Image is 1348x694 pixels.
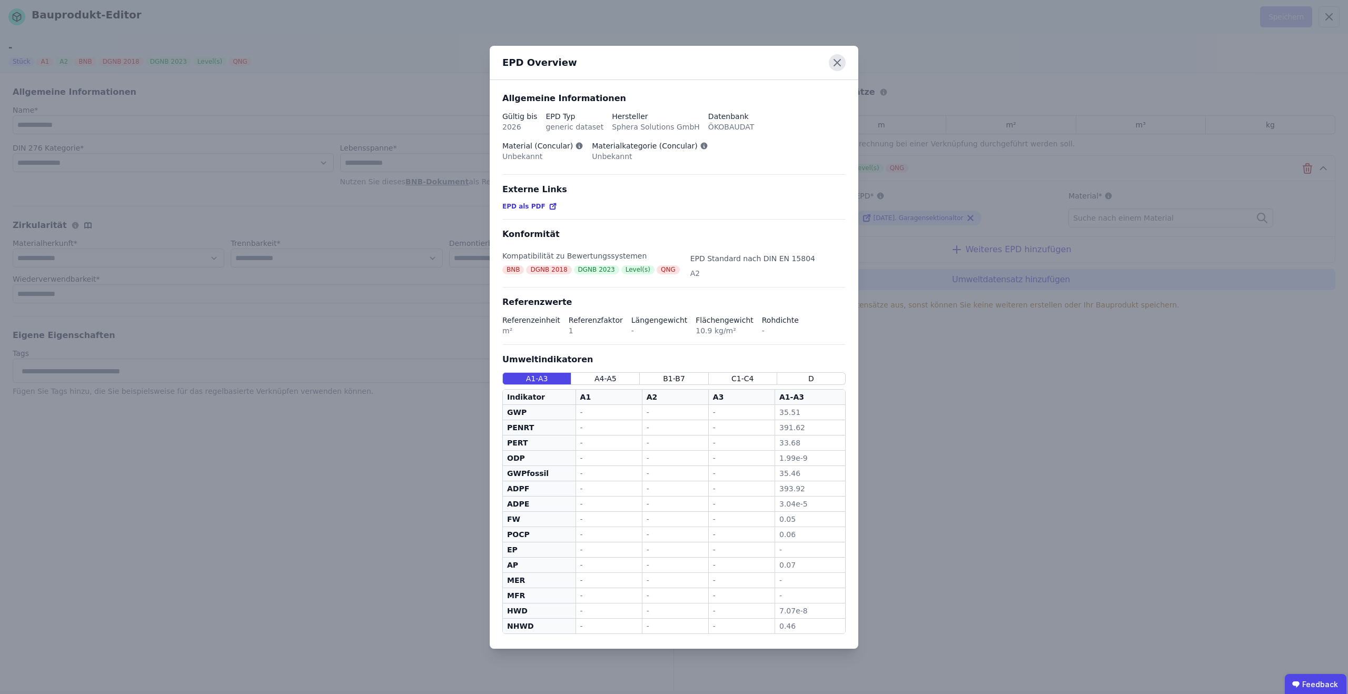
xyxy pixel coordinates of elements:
[647,483,704,494] div: -
[647,499,704,509] div: -
[580,590,638,601] div: -
[507,544,571,555] div: EP
[580,392,591,402] div: A1
[592,141,708,151] div: Materialkategorie (Concular)
[713,529,770,540] div: -
[507,560,571,570] div: AP
[580,499,638,509] div: -
[779,514,841,524] div: 0.05
[779,453,841,463] div: 1.99e-9
[507,422,571,433] div: PENRT
[526,373,548,384] span: A1-A3
[631,315,688,325] div: Längengewicht
[663,373,685,384] span: B1-B7
[713,544,770,555] div: -
[808,373,814,384] span: D
[502,353,846,366] div: Umweltindikatoren
[621,265,655,274] div: Level(s)
[779,392,804,402] div: A1-A3
[696,325,753,336] div: 10.9 kg/m²
[779,438,841,448] div: 33.68
[713,560,770,570] div: -
[779,621,841,631] div: 0.46
[647,560,704,570] div: -
[507,392,545,402] div: Indikator
[647,544,704,555] div: -
[647,621,704,631] div: -
[507,575,571,586] div: MER
[580,544,638,555] div: -
[779,499,841,509] div: 3.04e-5
[713,514,770,524] div: -
[592,151,708,162] div: Unbekannt
[696,315,753,325] div: Flächengewicht
[647,438,704,448] div: -
[546,111,603,122] div: EPD Typ
[713,606,770,616] div: -
[708,122,754,132] div: ÖKOBAUDAT
[647,422,704,433] div: -
[779,606,841,616] div: 7.07e-8
[713,468,770,479] div: -
[580,514,638,524] div: -
[580,621,638,631] div: -
[731,373,754,384] span: C1-C4
[647,453,704,463] div: -
[713,483,770,494] div: -
[647,392,658,402] div: A2
[779,575,841,586] div: -
[507,621,571,631] div: NHWD
[713,621,770,631] div: -
[502,183,846,196] div: Externe Links
[779,483,841,494] div: 393.92
[546,122,603,132] div: generic dataset
[580,483,638,494] div: -
[507,468,571,479] div: GWPfossil
[574,265,619,274] div: DGNB 2023
[779,560,841,570] div: 0.07
[762,315,799,325] div: Rohdichte
[507,529,571,540] div: POCP
[690,253,815,268] div: EPD Standard nach DIN EN 15804
[708,111,754,122] div: Datenbank
[713,438,770,448] div: -
[779,407,841,418] div: 35.51
[507,438,571,448] div: PERT
[647,514,704,524] div: -
[580,407,638,418] div: -
[502,141,583,151] div: Material (Concular)
[507,606,571,616] div: HWD
[502,296,846,309] div: Referenzwerte
[647,575,704,586] div: -
[713,422,770,433] div: -
[526,265,571,274] div: DGNB 2018
[507,483,571,494] div: ADPF
[762,325,799,336] div: -
[502,122,537,132] div: 2026
[612,111,700,122] div: Hersteller
[502,151,583,162] div: Unbekannt
[631,325,688,336] div: -
[502,315,560,325] div: Referenzeinheit
[580,529,638,540] div: -
[580,453,638,463] div: -
[502,325,560,336] div: m²
[647,590,704,601] div: -
[507,453,571,463] div: ODP
[647,468,704,479] div: -
[580,468,638,479] div: -
[647,529,704,540] div: -
[502,251,682,265] div: Kompatibilität zu Bewertungssystemen
[713,453,770,463] div: -
[502,202,546,211] span: EPD als PDF
[713,392,724,402] div: A3
[569,315,623,325] div: Referenzfaktor
[580,438,638,448] div: -
[502,92,846,105] div: Allgemeine Informationen
[779,422,841,433] div: 391.62
[713,499,770,509] div: -
[647,606,704,616] div: -
[502,265,524,274] div: BNB
[502,55,577,70] div: EPD Overview
[502,111,537,122] div: Gültig bis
